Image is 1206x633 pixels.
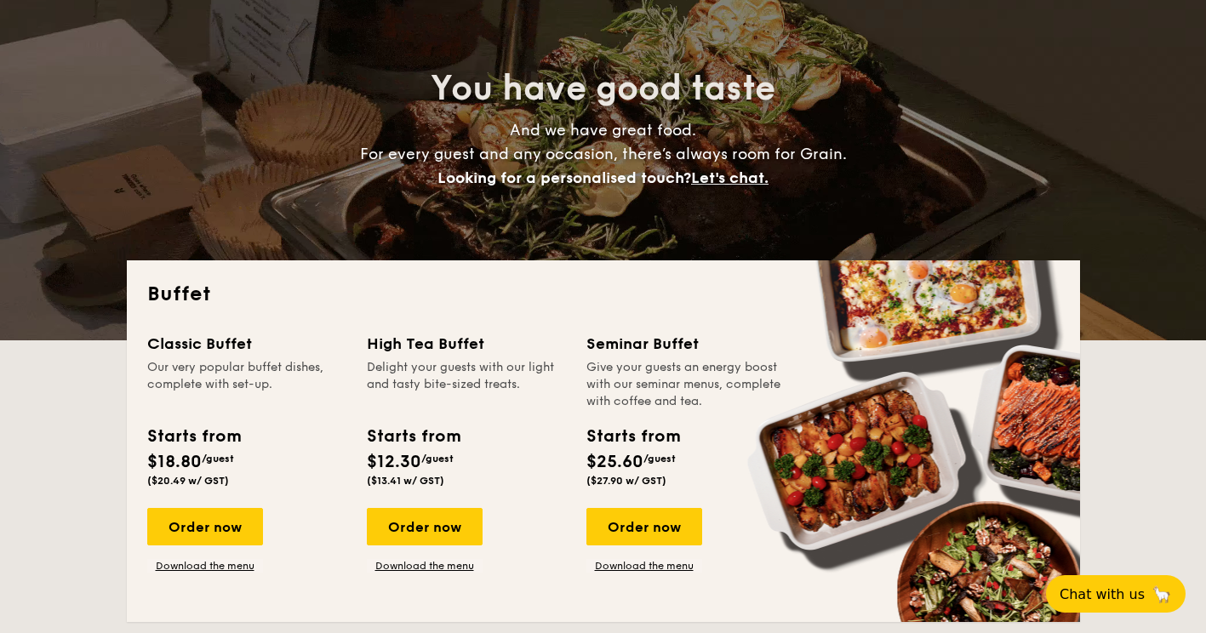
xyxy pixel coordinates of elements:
a: Download the menu [367,559,483,573]
span: Let's chat. [691,168,769,187]
div: Delight your guests with our light and tasty bite-sized treats. [367,359,566,410]
span: And we have great food. For every guest and any occasion, there’s always room for Grain. [360,121,847,187]
span: /guest [421,453,454,465]
button: Chat with us🦙 [1046,575,1186,613]
div: Order now [586,508,702,545]
span: /guest [202,453,234,465]
span: ($20.49 w/ GST) [147,475,229,487]
span: ($27.90 w/ GST) [586,475,666,487]
span: You have good taste [431,68,775,109]
span: /guest [643,453,676,465]
span: $12.30 [367,452,421,472]
div: Give your guests an energy boost with our seminar menus, complete with coffee and tea. [586,359,786,410]
div: Order now [367,508,483,545]
div: Starts from [367,424,460,449]
span: Chat with us [1060,586,1145,602]
div: Order now [147,508,263,545]
span: $18.80 [147,452,202,472]
a: Download the menu [147,559,263,573]
div: Seminar Buffet [586,332,786,356]
div: Classic Buffet [147,332,346,356]
div: High Tea Buffet [367,332,566,356]
div: Our very popular buffet dishes, complete with set-up. [147,359,346,410]
span: Looking for a personalised touch? [437,168,691,187]
span: 🦙 [1152,585,1172,604]
span: $25.60 [586,452,643,472]
span: ($13.41 w/ GST) [367,475,444,487]
h2: Buffet [147,281,1060,308]
div: Starts from [147,424,240,449]
div: Starts from [586,424,679,449]
a: Download the menu [586,559,702,573]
